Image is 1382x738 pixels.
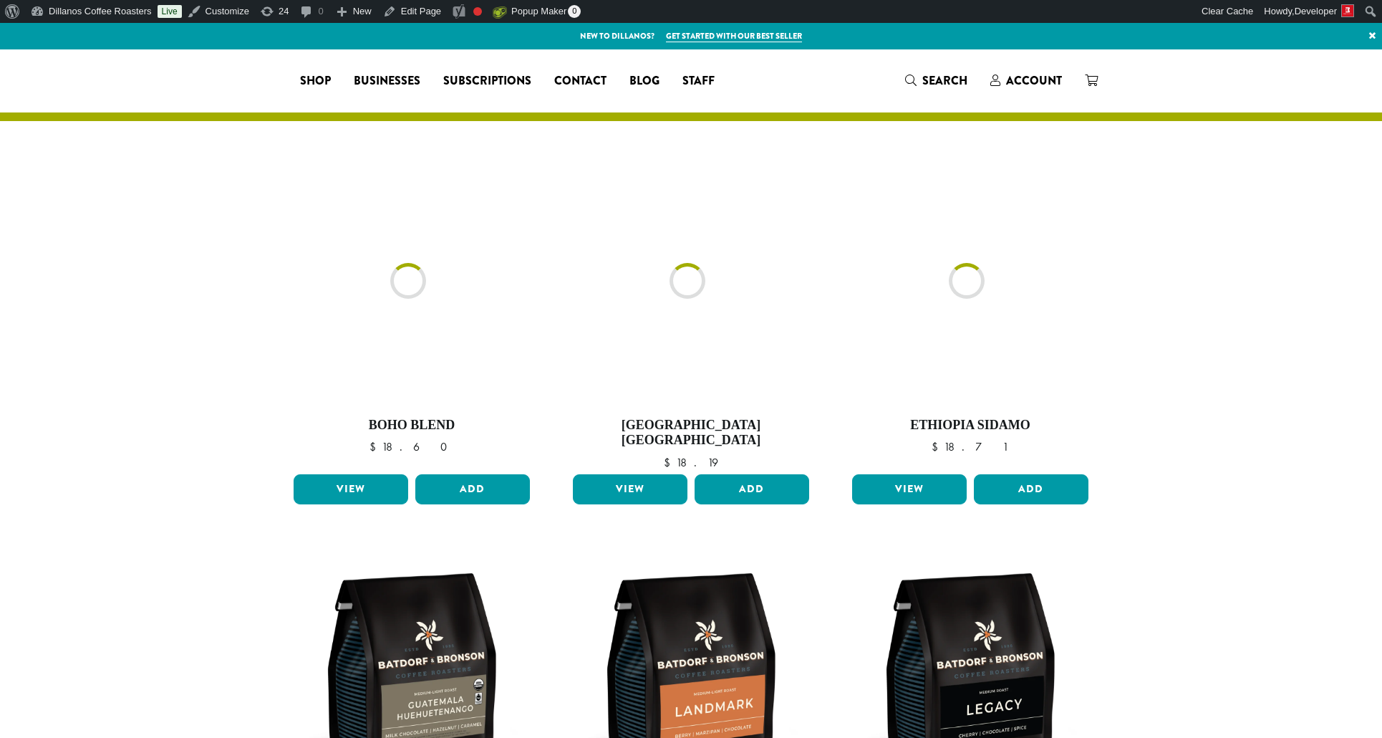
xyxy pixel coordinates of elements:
[289,70,342,92] a: Shop
[629,72,659,90] span: Blog
[569,418,813,449] h4: [GEOGRAPHIC_DATA] [GEOGRAPHIC_DATA]
[354,72,420,90] span: Businesses
[554,72,607,90] span: Contact
[443,72,531,90] span: Subscriptions
[849,418,1092,433] h4: Ethiopia Sidamo
[294,474,408,504] a: View
[671,70,726,92] a: Staff
[290,163,533,469] a: Boho Blend $18.60
[852,474,967,504] a: View
[568,5,581,18] span: 0
[415,474,530,504] button: Add
[369,439,382,454] span: $
[695,474,809,504] button: Add
[666,30,802,42] a: Get started with our best seller
[573,474,687,504] a: View
[300,72,331,90] span: Shop
[290,418,533,433] h4: Boho Blend
[1295,6,1337,16] span: Developer
[1363,23,1382,49] a: ×
[894,69,979,92] a: Search
[922,72,967,89] span: Search
[473,7,482,16] div: Focus keyphrase not set
[569,163,813,469] a: [GEOGRAPHIC_DATA] [GEOGRAPHIC_DATA] $18.19
[932,439,1008,454] bdi: 18.71
[682,72,715,90] span: Staff
[158,5,182,18] a: Live
[1006,72,1062,89] span: Account
[664,455,718,470] bdi: 18.19
[369,439,454,454] bdi: 18.60
[664,455,676,470] span: $
[974,474,1088,504] button: Add
[849,163,1092,469] a: Ethiopia Sidamo $18.71
[932,439,944,454] span: $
